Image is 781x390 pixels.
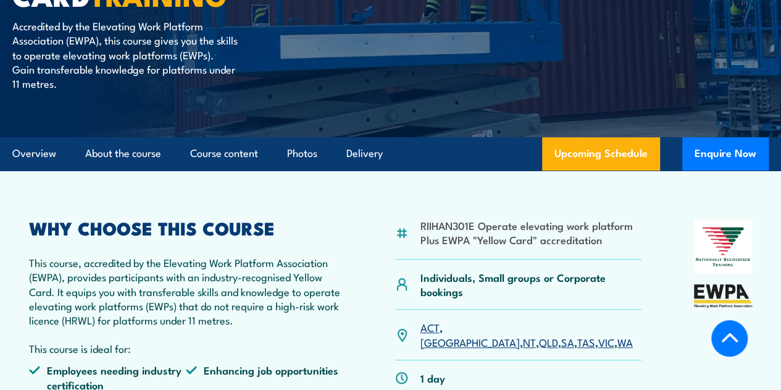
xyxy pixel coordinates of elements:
p: , , , , , , , [420,320,642,349]
a: ACT [420,320,440,334]
li: Plus EWPA "Yellow Card" accreditation [420,232,633,247]
p: This course is ideal for: [29,341,343,355]
p: Accredited by the Elevating Work Platform Association (EWPA), this course gives you the skills to... [12,19,238,91]
a: About the course [85,137,161,170]
p: This course, accredited by the Elevating Work Platform Association (EWPA), provides participants ... [29,255,343,328]
a: QLD [539,334,558,349]
img: Nationally Recognised Training logo. [694,219,752,274]
a: Upcoming Schedule [542,137,660,171]
p: 1 day [420,371,445,385]
a: VIC [598,334,614,349]
li: RIIHAN301E Operate elevating work platform [420,218,633,232]
p: Individuals, Small groups or Corporate bookings [420,270,642,299]
a: SA [561,334,574,349]
button: Enquire Now [682,137,769,171]
img: EWPA [694,284,752,307]
a: Delivery [346,137,383,170]
a: Photos [287,137,317,170]
a: Overview [12,137,56,170]
a: WA [617,334,633,349]
a: Course content [190,137,258,170]
a: TAS [577,334,595,349]
a: [GEOGRAPHIC_DATA] [420,334,520,349]
a: NT [523,334,536,349]
h2: WHY CHOOSE THIS COURSE [29,219,343,235]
